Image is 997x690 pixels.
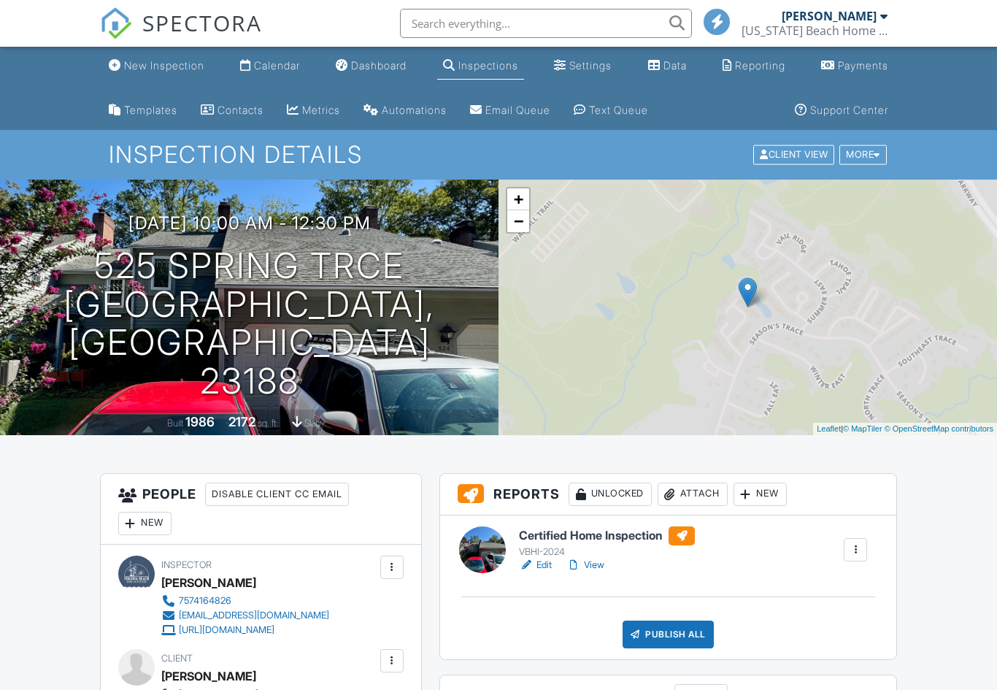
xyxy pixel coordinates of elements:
a: Contacts [195,97,269,124]
div: More [839,145,887,165]
a: Metrics [281,97,346,124]
div: [PERSON_NAME] [161,572,256,594]
a: Client View [752,148,838,159]
a: New Inspection [103,53,210,80]
a: Zoom out [507,210,529,232]
h3: Reports [440,474,896,515]
div: | [813,423,997,435]
div: [PERSON_NAME] [782,9,877,23]
div: Email Queue [485,104,550,116]
div: Data [663,59,687,72]
div: [PERSON_NAME] [161,665,256,687]
a: Reporting [717,53,791,80]
span: Inspector [161,559,212,570]
div: Disable Client CC Email [205,483,349,506]
div: Reporting [735,59,785,72]
div: New [734,483,787,506]
h1: Inspection Details [109,142,888,167]
div: 1986 [185,414,215,429]
span: slab [304,418,320,429]
a: Templates [103,97,183,124]
a: 7574164826 [161,594,329,608]
a: [EMAIL_ADDRESS][DOMAIN_NAME] [161,608,329,623]
a: Certified Home Inspection VBHI-2024 [519,526,695,559]
a: Zoom in [507,188,529,210]
a: © OpenStreetMap contributors [885,424,993,433]
div: Virginia Beach Home Inspection [742,23,888,38]
input: Search everything... [400,9,692,38]
div: Settings [569,59,612,72]
div: Text Queue [589,104,648,116]
div: [EMAIL_ADDRESS][DOMAIN_NAME] [179,610,329,621]
span: sq. ft. [258,418,278,429]
a: Automations (Basic) [358,97,453,124]
div: 7574164826 [179,595,231,607]
div: Contacts [218,104,263,116]
div: 2172 [228,414,255,429]
img: The Best Home Inspection Software - Spectora [100,7,132,39]
a: Calendar [234,53,306,80]
a: Support Center [789,97,894,124]
span: Client [161,653,193,664]
span: Built [167,418,183,429]
div: Attach [658,483,728,506]
h3: [DATE] 10:00 am - 12:30 pm [128,213,371,233]
div: Inspections [458,59,518,72]
div: Automations [382,104,447,116]
div: Payments [838,59,888,72]
a: SPECTORA [100,20,262,50]
a: Text Queue [568,97,654,124]
h1: 525 Spring Trce [GEOGRAPHIC_DATA], [GEOGRAPHIC_DATA] 23188 [23,247,475,401]
div: Unlocked [569,483,652,506]
div: New Inspection [124,59,204,72]
div: Client View [753,145,834,165]
a: Settings [548,53,617,80]
a: Leaflet [817,424,841,433]
a: Inspections [437,53,524,80]
div: Support Center [810,104,888,116]
a: © MapTiler [843,424,882,433]
div: Metrics [302,104,340,116]
a: Email Queue [464,97,556,124]
h3: People [101,474,421,545]
span: SPECTORA [142,7,262,38]
div: Calendar [254,59,300,72]
h6: Certified Home Inspection [519,526,695,545]
div: New [118,512,172,535]
div: [URL][DOMAIN_NAME] [179,624,274,636]
div: VBHI-2024 [519,546,695,558]
div: Templates [124,104,177,116]
a: View [566,558,604,572]
a: Payments [815,53,894,80]
a: Data [642,53,693,80]
div: Dashboard [351,59,407,72]
div: Publish All [623,621,714,648]
a: [URL][DOMAIN_NAME] [161,623,329,637]
a: Edit [519,558,552,572]
a: Dashboard [330,53,412,80]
